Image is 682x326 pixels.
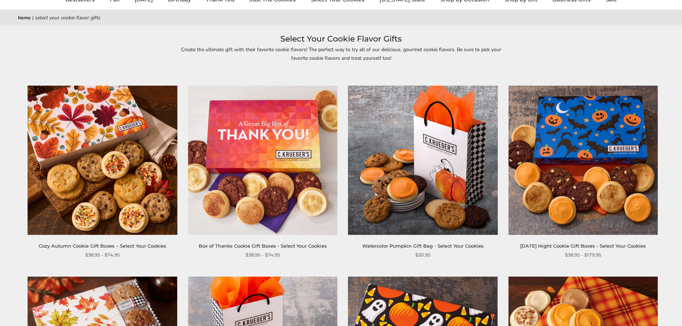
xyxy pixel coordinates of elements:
span: $38.95 - $74.95 [85,251,120,259]
a: Box of Thanks Cookie Gift Boxes - Select Your Cookies [199,243,327,249]
span: $30.95 [415,251,430,259]
nav: breadcrumbs [18,14,664,22]
h1: Select Your Cookie Flavor Gifts [29,33,653,45]
a: Home [18,14,31,21]
iframe: Sign Up via Text for Offers [6,299,74,320]
span: Select Your Cookie Flavor Gifts [35,14,101,21]
a: Cozy Autumn Cookie Gift Boxes – Select Your Cookies [39,243,166,249]
img: Halloween Night Cookie Gift Boxes - Select Your Cookies [508,86,658,235]
img: Watercolor Pumpkin Gift Bag - Select Your Cookies [348,86,498,235]
a: Watercolor Pumpkin Gift Bag - Select Your Cookies [362,243,484,249]
img: Box of Thanks Cookie Gift Boxes - Select Your Cookies [188,86,337,235]
span: $38.95 - $74.95 [246,251,280,259]
p: Create the ultimate gift with their favorite cookie flavors! The perfect way to try all of our de... [176,45,506,62]
span: $38.95 - $179.95 [565,251,601,259]
a: [DATE] Night Cookie Gift Boxes - Select Your Cookies [520,243,646,249]
span: | [32,14,34,21]
img: Cozy Autumn Cookie Gift Boxes – Select Your Cookies [28,86,177,235]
